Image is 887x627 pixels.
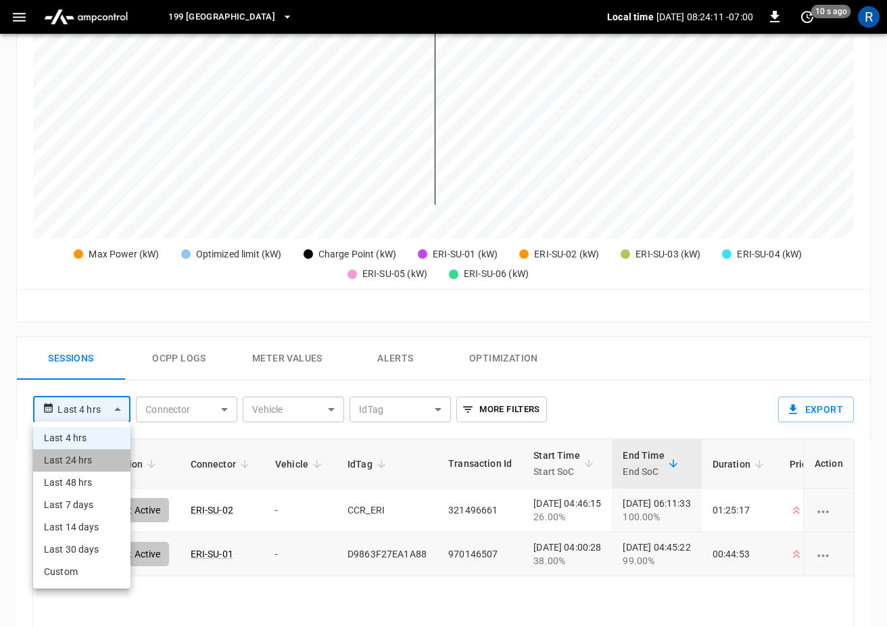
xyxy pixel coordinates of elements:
li: Last 14 days [33,516,130,538]
li: Last 4 hrs [33,427,130,449]
li: Last 48 hrs [33,472,130,494]
li: Last 24 hrs [33,449,130,472]
li: Last 7 days [33,494,130,516]
li: Custom [33,561,130,583]
li: Last 30 days [33,538,130,561]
